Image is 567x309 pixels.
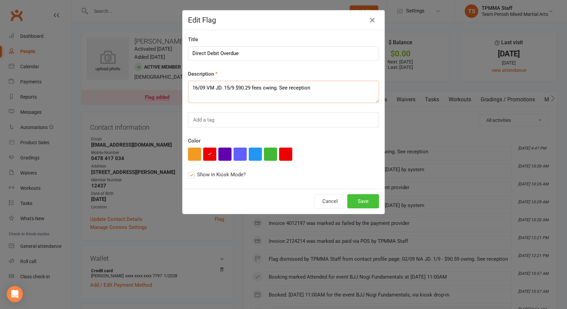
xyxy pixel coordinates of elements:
div: Open Intercom Messenger [7,286,23,302]
span: Show in Kiosk Mode? [197,171,246,178]
label: Color [188,137,200,145]
button: Save [347,194,379,208]
h4: Edit Flag [188,16,379,24]
button: Close [367,15,378,26]
label: Description [188,70,218,78]
input: Add a tag [192,115,216,124]
button: Cancel [315,194,346,208]
label: Title [188,35,198,44]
